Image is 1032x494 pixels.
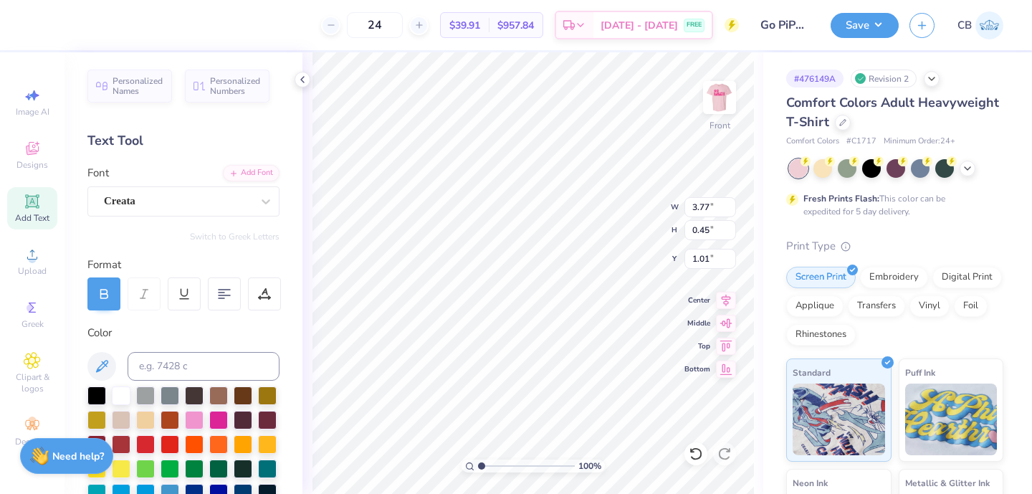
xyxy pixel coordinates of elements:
div: This color can be expedited for 5 day delivery. [803,192,980,218]
span: # C1717 [846,136,876,148]
span: Comfort Colors Adult Heavyweight T-Shirt [786,94,999,130]
span: Greek [21,318,44,330]
div: Vinyl [909,295,950,317]
div: Revision 2 [851,70,917,87]
img: Puff Ink [905,384,998,455]
span: Image AI [16,106,49,118]
input: Untitled Design [750,11,820,39]
label: Font [87,165,109,181]
div: Foil [954,295,988,317]
img: Front [705,83,734,112]
a: CB [957,11,1003,39]
span: $957.84 [497,18,534,33]
input: – – [347,12,403,38]
div: Digital Print [932,267,1002,288]
div: Applique [786,295,844,317]
div: Embroidery [860,267,928,288]
div: Format [87,257,281,273]
span: Puff Ink [905,365,935,380]
div: Front [709,119,730,132]
div: Print Type [786,238,1003,255]
span: Top [684,341,710,351]
span: Add Text [15,212,49,224]
strong: Fresh Prints Flash: [803,193,879,204]
span: Designs [16,159,48,171]
div: Text Tool [87,131,279,151]
div: Add Font [223,165,279,181]
span: CB [957,17,972,34]
span: Neon Ink [793,475,828,490]
span: $39.91 [449,18,480,33]
span: [DATE] - [DATE] [601,18,678,33]
span: Personalized Names [113,76,163,96]
span: 100 % [578,460,601,472]
img: Caroline Beach [975,11,1003,39]
span: Standard [793,365,831,380]
span: Center [684,295,710,305]
div: Screen Print [786,267,856,288]
div: Rhinestones [786,324,856,346]
button: Save [831,13,899,38]
span: Metallic & Glitter Ink [905,475,990,490]
div: Color [87,325,279,341]
span: Personalized Numbers [210,76,261,96]
button: Switch to Greek Letters [190,231,279,242]
input: e.g. 7428 c [128,352,279,381]
div: Transfers [848,295,905,317]
img: Standard [793,384,885,455]
div: # 476149A [786,70,844,87]
span: Clipart & logos [7,371,57,394]
span: Upload [18,265,47,277]
span: Bottom [684,364,710,374]
span: Comfort Colors [786,136,839,148]
strong: Need help? [52,450,104,463]
span: FREE [687,20,702,30]
span: Middle [684,318,710,328]
span: Decorate [15,436,49,447]
span: Minimum Order: 24 + [884,136,955,148]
